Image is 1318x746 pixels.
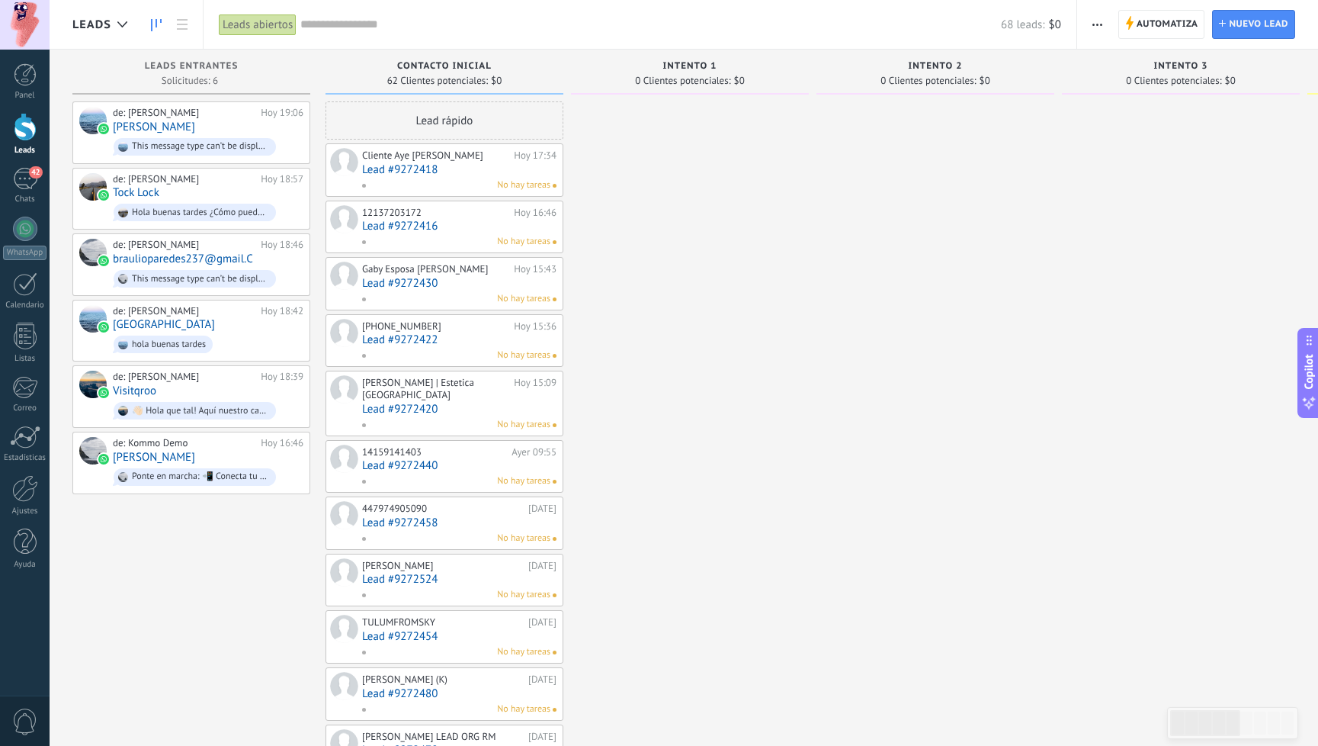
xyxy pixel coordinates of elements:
[1069,61,1292,74] div: Intento 3
[145,61,239,72] span: Leads Entrantes
[528,674,556,686] div: [DATE]
[261,371,303,383] div: Hoy 18:39
[362,630,556,643] a: Lead #9272454
[80,61,303,74] div: Leads Entrantes
[909,61,963,72] span: Intento 2
[362,446,508,458] div: 14159141403
[79,305,107,333] div: Acapulco Tattoo Center
[79,437,107,465] div: Erik Monroy
[362,731,524,743] div: [PERSON_NAME] LEAD ORG RM
[1086,10,1108,39] button: Más
[553,651,556,654] span: No hay nada asignado
[514,150,556,162] div: Hoy 17:34
[79,107,107,134] div: ARTURO
[113,107,255,119] div: de: [PERSON_NAME]
[113,173,255,185] div: de: [PERSON_NAME]
[29,166,42,178] span: 42
[362,220,556,233] a: Lead #9272416
[497,588,550,602] span: No hay tareas
[362,687,556,700] a: Lead #9272480
[132,141,269,152] div: This message type can’t be displayed because it’s not supported yet.
[1137,11,1198,38] span: Automatiza
[362,277,556,290] a: Lead #9272430
[3,301,47,310] div: Calendario
[113,371,255,383] div: de: [PERSON_NAME]
[397,61,492,72] span: Contacto inicial
[553,184,556,188] span: No hay nada asignado
[333,61,556,74] div: Contacto inicial
[528,616,556,629] div: [DATE]
[261,239,303,251] div: Hoy 18:46
[1154,61,1208,72] span: Intento 3
[553,297,556,301] span: No hay nada asignado
[3,404,47,413] div: Correo
[497,418,550,432] span: No hay tareas
[325,101,563,140] div: Lead rápido
[261,305,303,317] div: Hoy 18:42
[1301,355,1316,390] span: Copilot
[132,207,269,218] div: Hola buenas tardes ¿Cómo puedo ayudarte?
[143,10,169,40] a: Leads
[497,349,550,362] span: No hay tareas
[162,76,218,85] span: Solicitudes: 6
[528,560,556,572] div: [DATE]
[528,731,556,743] div: [DATE]
[113,437,255,449] div: de: Kommo Demo
[3,91,47,101] div: Panel
[113,318,215,331] a: [GEOGRAPHIC_DATA]
[362,263,510,275] div: Gaby Esposa [PERSON_NAME]
[553,240,556,244] span: No hay nada asignado
[514,207,556,219] div: Hoy 16:46
[880,76,976,85] span: 0 Clientes potenciales:
[362,163,556,176] a: Lead #9272418
[3,354,47,364] div: Listas
[3,506,47,516] div: Ajustes
[362,503,524,515] div: 447974905090
[362,560,524,572] div: [PERSON_NAME]
[113,186,159,199] a: Tock Lock
[1118,10,1205,39] a: Automatiza
[362,573,556,586] a: Lead #9272524
[362,616,524,629] div: TULUMFROMSKY
[491,76,502,85] span: $0
[362,377,510,400] div: [PERSON_NAME] | Estetica [GEOGRAPHIC_DATA]
[387,76,488,85] span: 62 Clientes potenciales:
[980,76,990,85] span: $0
[528,503,556,515] div: [DATE]
[3,453,47,463] div: Estadísticas
[497,292,550,306] span: No hay tareas
[553,480,556,484] span: No hay nada asignado
[362,459,556,472] a: Lead #9272440
[553,354,556,358] span: No hay nada asignado
[3,246,46,260] div: WhatsApp
[553,593,556,597] span: No hay nada asignado
[261,107,303,119] div: Hoy 19:06
[1212,10,1295,39] a: Nuevo lead
[3,560,47,570] div: Ayuda
[98,190,109,201] img: waba.svg
[113,305,255,317] div: de: [PERSON_NAME]
[261,437,303,449] div: Hoy 16:46
[3,195,47,204] div: Chats
[663,61,717,72] span: Intento 1
[72,18,111,32] span: Leads
[579,61,801,74] div: Intento 1
[635,76,730,85] span: 0 Clientes potenciales:
[734,76,745,85] span: $0
[113,252,253,265] a: braulioparedes237@gmail.C
[497,703,550,716] span: No hay tareas
[132,339,206,350] div: hola buenas tardes
[98,322,109,333] img: waba.svg
[113,384,156,397] a: Visitqroo
[514,377,556,400] div: Hoy 15:09
[1126,76,1221,85] span: 0 Clientes potenciales:
[362,403,556,416] a: Lead #9272420
[497,645,550,659] span: No hay tareas
[511,446,556,458] div: Ayer 09:55
[553,708,556,712] span: No hay nada asignado
[79,173,107,201] div: Tock Lock
[497,474,550,488] span: No hay tareas
[1229,11,1288,38] span: Nuevo lead
[219,14,297,36] div: Leads abiertos
[113,121,195,133] a: [PERSON_NAME]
